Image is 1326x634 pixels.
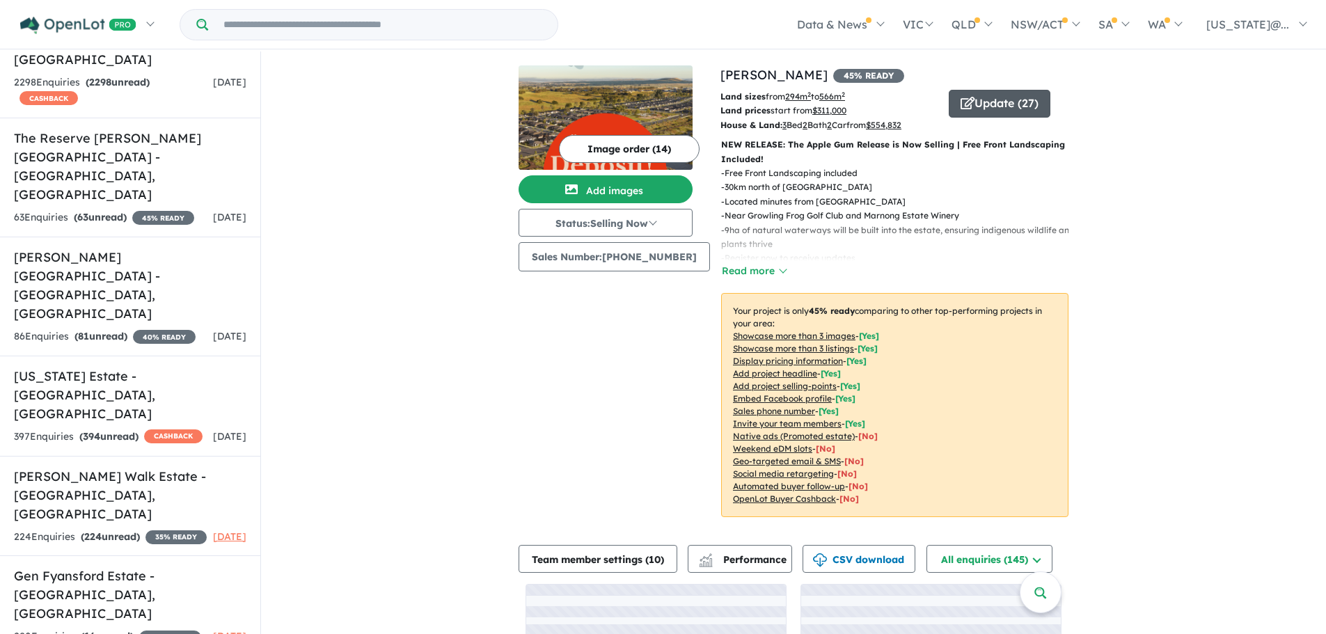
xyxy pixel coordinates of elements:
b: House & Land: [720,120,782,130]
span: [No] [839,493,859,504]
span: [ Yes ] [840,381,860,391]
u: Automated buyer follow-up [733,481,845,491]
p: Bed Bath Car from [720,118,938,132]
span: [No] [858,431,878,441]
button: Status:Selling Now [519,209,693,237]
strong: ( unread) [74,211,127,223]
p: - Located minutes from [GEOGRAPHIC_DATA] [721,195,1080,209]
u: Native ads (Promoted estate) [733,431,855,441]
u: Add project headline [733,368,817,379]
u: Weekend eDM slots [733,443,812,454]
span: 394 [83,430,100,443]
u: 566 m [819,91,845,102]
span: [DATE] [213,530,246,543]
u: $ 311,000 [812,105,846,116]
span: [ Yes ] [821,368,841,379]
h5: [PERSON_NAME] Walk Estate - [GEOGRAPHIC_DATA] , [GEOGRAPHIC_DATA] [14,467,246,523]
sup: 2 [807,90,811,98]
p: - 30km north of [GEOGRAPHIC_DATA] [721,180,1080,194]
button: CSV download [803,545,915,573]
span: 45 % READY [132,211,194,225]
span: 10 [649,553,661,566]
h5: The Reserve [PERSON_NAME][GEOGRAPHIC_DATA] - [GEOGRAPHIC_DATA] , [GEOGRAPHIC_DATA] [14,129,246,204]
button: Performance [688,545,792,573]
div: 224 Enquir ies [14,529,207,546]
sup: 2 [842,90,845,98]
span: [No] [837,468,857,479]
b: Land prices [720,105,771,116]
u: Social media retargeting [733,468,834,479]
button: Read more [721,263,787,279]
span: 224 [84,530,102,543]
strong: ( unread) [86,76,150,88]
u: 2 [827,120,832,130]
button: Team member settings (10) [519,545,677,573]
p: start from [720,104,938,118]
span: to [811,91,845,102]
a: [PERSON_NAME] [720,67,828,83]
strong: ( unread) [81,530,140,543]
u: $ 554,832 [866,120,901,130]
div: 397 Enquir ies [14,429,203,445]
span: [ Yes ] [858,343,878,354]
u: Display pricing information [733,356,843,366]
span: Performance [701,553,787,566]
p: NEW RELEASE: The Apple Gum Release is Now Selling | Free Front Landscaping Included! [721,138,1068,166]
img: download icon [813,553,827,567]
span: 40 % READY [133,330,196,344]
span: [DATE] [213,76,246,88]
p: - Free Front Landscaping included [721,166,1080,180]
h5: [US_STATE] Estate - [GEOGRAPHIC_DATA] , [GEOGRAPHIC_DATA] [14,367,246,423]
span: [No] [816,443,835,454]
img: Openlot PRO Logo White [20,17,136,34]
img: bar-chart.svg [699,558,713,567]
u: Embed Facebook profile [733,393,832,404]
span: [US_STATE]@... [1206,17,1289,31]
span: [No] [849,481,868,491]
span: [DATE] [213,330,246,342]
div: 2298 Enquir ies [14,74,213,108]
span: [ Yes ] [835,393,855,404]
p: Your project is only comparing to other top-performing projects in your area: - - - - - - - - - -... [721,293,1068,517]
b: Land sizes [720,91,766,102]
h5: Gen Fyansford Estate - [GEOGRAPHIC_DATA] , [GEOGRAPHIC_DATA] [14,566,246,623]
p: - Near Growling Frog Golf Club and Marnong Estate Winery [721,209,1080,223]
input: Try estate name, suburb, builder or developer [211,10,555,40]
u: 294 m [785,91,811,102]
span: 2298 [89,76,111,88]
strong: ( unread) [79,430,139,443]
span: [ Yes ] [846,356,867,366]
span: CASHBACK [144,429,203,443]
span: [DATE] [213,430,246,443]
span: 45 % READY [833,69,904,83]
img: line-chart.svg [700,553,712,561]
a: Matilda - Donnybrook [519,65,693,170]
u: 2 [803,120,807,130]
u: Sales phone number [733,406,815,416]
button: Add images [519,175,693,203]
u: 3 [782,120,787,130]
span: [ Yes ] [859,331,879,341]
span: CASHBACK [19,91,78,105]
p: - Register now to receive updates [721,251,1080,265]
p: from [720,90,938,104]
b: 45 % ready [809,306,855,316]
span: [ Yes ] [845,418,865,429]
strong: ( unread) [74,330,127,342]
span: [No] [844,456,864,466]
u: Add project selling-points [733,381,837,391]
u: Invite your team members [733,418,842,429]
button: All enquiries (145) [926,545,1052,573]
span: [ Yes ] [819,406,839,416]
div: 86 Enquir ies [14,328,196,345]
button: Sales Number:[PHONE_NUMBER] [519,242,710,271]
u: Showcase more than 3 listings [733,343,854,354]
button: Image order (14) [559,135,700,163]
u: OpenLot Buyer Cashback [733,493,836,504]
u: Showcase more than 3 images [733,331,855,341]
button: Update (27) [949,90,1050,118]
p: - 9ha of natural waterways will be built into the estate, ensuring indigenous wildlife and plants... [721,223,1080,252]
span: 35 % READY [145,530,207,544]
span: 81 [78,330,89,342]
div: 63 Enquir ies [14,209,194,226]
